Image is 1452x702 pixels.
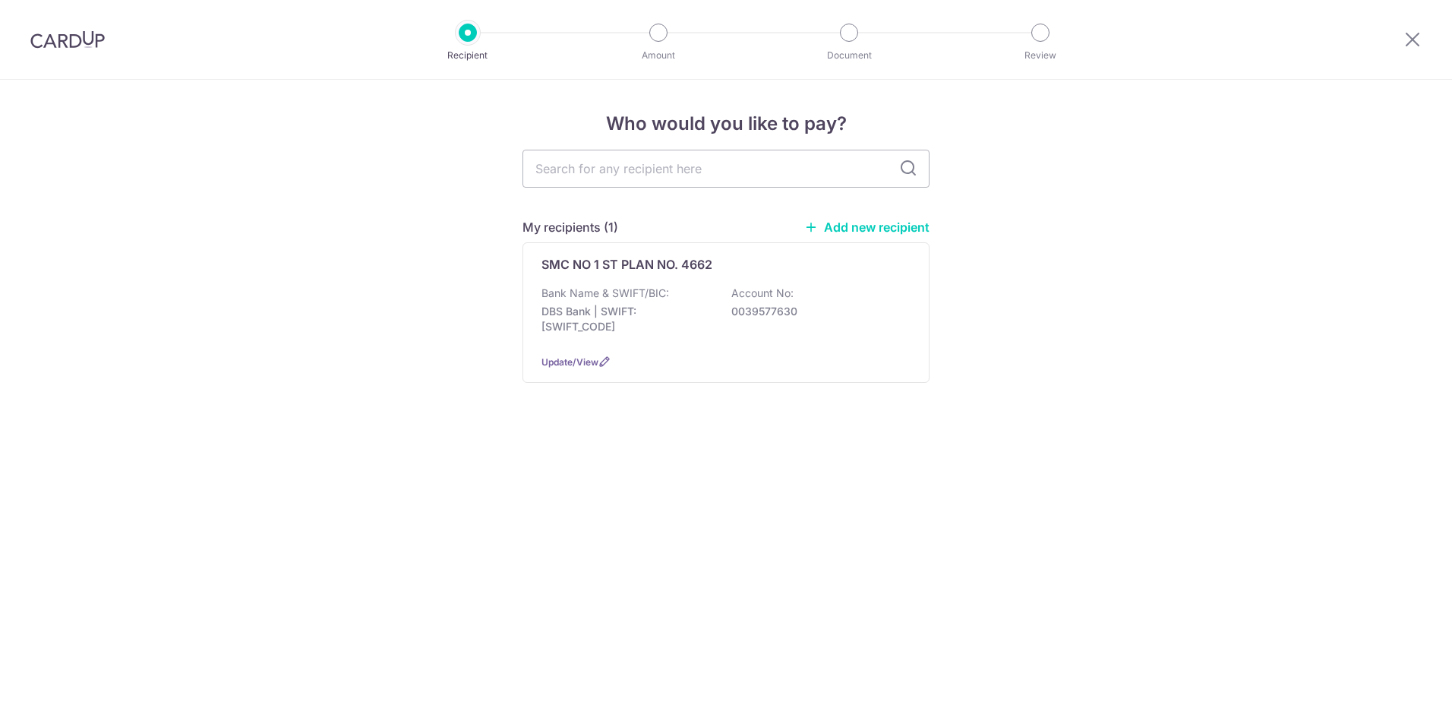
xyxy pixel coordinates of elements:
[602,48,715,63] p: Amount
[804,220,930,235] a: Add new recipient
[522,150,930,188] input: Search for any recipient here
[541,286,669,301] p: Bank Name & SWIFT/BIC:
[541,356,598,368] a: Update/View
[412,48,524,63] p: Recipient
[522,218,618,236] h5: My recipients (1)
[541,255,712,274] p: SMC NO 1 ST PLAN NO. 4662
[984,48,1097,63] p: Review
[522,110,930,138] h4: Who would you like to pay?
[541,304,712,334] p: DBS Bank | SWIFT: [SWIFT_CODE]
[30,30,105,49] img: CardUp
[731,304,901,319] p: 0039577630
[731,286,794,301] p: Account No:
[793,48,905,63] p: Document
